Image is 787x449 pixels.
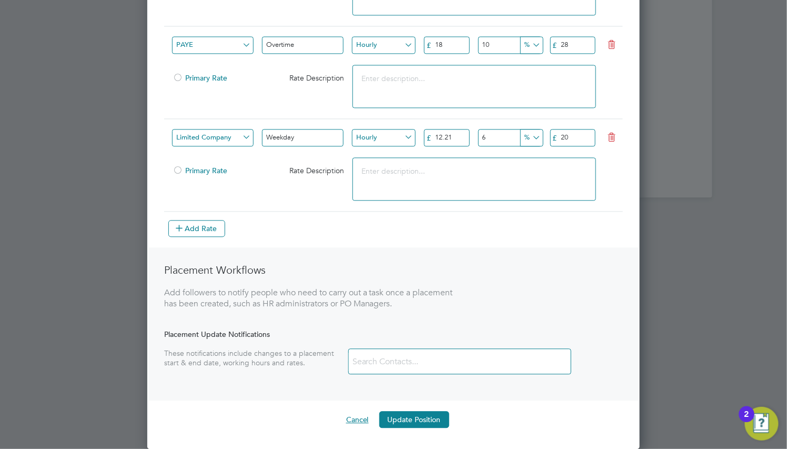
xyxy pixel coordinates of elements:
input: Select one [172,36,254,54]
div: £ [551,38,559,52]
input: 0.00 [550,36,596,54]
input: 0.00 [550,129,596,146]
input: Search for... [520,36,543,54]
input: Enter rate name... [262,36,344,54]
div: These notifications include changes to a placement start & end date, working hours and rates. [164,348,348,367]
div: Add followers to notify people who need to carry out a task once a placement has been created, su... [164,287,453,310]
input: Select one [352,36,416,54]
h3: Placement Workflows [164,263,453,277]
div: Placement Update Notifications [164,330,623,339]
button: Open Resource Center, 2 new notifications [745,407,779,441]
input: Select one [352,129,416,146]
input: Search for... [520,129,543,146]
div: £ [425,38,433,52]
button: Update Position [379,411,449,428]
div: £ [551,131,559,145]
input: Enter rate name... [262,129,344,146]
span: Primary Rate [173,166,227,175]
button: Cancel [338,411,377,428]
button: Add Rate [168,220,225,237]
input: 0.00 [478,129,542,146]
input: 0.00 [424,129,470,146]
input: Search Contacts... [349,353,474,371]
div: £ [425,131,433,145]
input: 0.00 [478,36,542,54]
input: Select one [172,129,254,146]
input: 0.00 [424,36,470,54]
span: Rate Description [289,73,344,83]
span: Rate Description [289,166,344,175]
span: Primary Rate [173,73,227,83]
div: 2 [744,414,749,428]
